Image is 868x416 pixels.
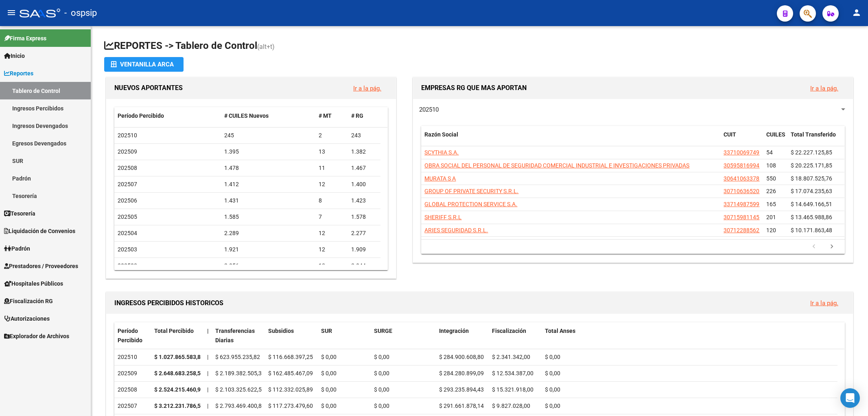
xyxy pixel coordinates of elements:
div: 1.423 [351,196,377,205]
span: 202509 [118,148,137,155]
span: (alt+t) [257,43,275,51]
span: 120 [766,227,776,233]
span: $ 17.074.235,63 [791,188,832,194]
span: Firma Express [4,34,46,43]
span: $ 112.332.025,89 [268,386,313,393]
datatable-header-cell: SUR [318,322,371,349]
div: Ventanilla ARCA [111,57,177,72]
datatable-header-cell: CUILES [763,126,787,153]
div: 243 [351,131,377,140]
strong: $ 3.212.231.786,56 [154,403,204,409]
span: $ 0,00 [545,403,560,409]
div: 1.921 [224,245,312,254]
span: ARIES SEGURIDAD S.R.L. [424,227,488,233]
div: 1.478 [224,163,312,173]
span: $ 162.485.467,09 [268,370,313,376]
span: $ 284.280.899,09 [439,370,484,376]
span: 30712288562 [724,227,759,233]
div: 1.400 [351,180,377,189]
datatable-header-cell: | [204,322,212,349]
span: $ 0,00 [545,370,560,376]
span: - ospsip [64,4,97,22]
span: 202507 [118,181,137,187]
datatable-header-cell: Período Percibido [114,107,221,125]
a: go to next page [824,242,840,251]
div: 11 [319,163,345,173]
datatable-header-cell: Total Transferido [787,126,844,153]
datatable-header-cell: Subsidios [265,322,318,349]
strong: $ 2.524.215.460,91 [154,386,204,393]
span: # RG [351,112,363,119]
datatable-header-cell: # RG [348,107,380,125]
div: 245 [224,131,312,140]
div: 7 [319,212,345,222]
span: 108 [766,162,776,169]
strong: $ 1.027.865.583,87 [154,354,204,360]
div: 1.585 [224,212,312,222]
button: Ventanilla ARCA [104,57,184,72]
span: Subsidios [268,328,294,334]
div: 2.289 [224,229,312,238]
div: 2 [319,131,345,140]
mat-icon: person [852,8,861,18]
span: Tesorería [4,209,35,218]
div: 8 [319,196,345,205]
span: 201 [766,214,776,220]
span: OBRA SOCIAL DEL PERSONAL DE SEGURIDAD COMERCIAL INDUSTRIAL E INVESTIGACIONES PRIVADAS [424,162,689,169]
span: INGRESOS PERCIBIDOS HISTORICOS [114,299,223,307]
a: Ir a la pág. [810,85,838,92]
span: GROUP OF PRIVATE SECURITY S.R.L. [424,188,518,194]
span: Inicio [4,51,25,60]
span: GLOBAL PROTECTION SERVICE S.A. [424,201,517,207]
datatable-header-cell: Integración [436,322,489,349]
span: 202505 [118,214,137,220]
span: 202503 [118,246,137,253]
button: Ir a la pág. [804,81,845,96]
span: Integración [439,328,469,334]
span: SCYTHIA S.A. [424,149,459,156]
span: Hospitales Públicos [4,279,63,288]
span: | [207,328,209,334]
button: Ir a la pág. [804,295,845,310]
span: 202504 [118,230,137,236]
span: $ 14.649.166,51 [791,201,832,207]
div: 1.412 [224,180,312,189]
span: $ 18.807.525,76 [791,175,832,182]
span: 550 [766,175,776,182]
span: $ 0,00 [545,354,560,360]
span: $ 2.793.469.400,82 [215,403,265,409]
span: MURATA S A [424,175,456,182]
span: EMPRESAS RG QUE MAS APORTAN [421,84,527,92]
span: $ 0,00 [374,370,389,376]
div: 1.467 [351,163,377,173]
span: | [207,370,208,376]
span: SHERIFF S.R.L [424,214,461,220]
div: 2.056 [224,261,312,271]
span: # MT [319,112,332,119]
span: 33710069749 [724,149,759,156]
span: 30641063378 [724,175,759,182]
div: 202509 [118,369,148,378]
span: $ 12.534.387,00 [492,370,533,376]
span: 54 [766,149,773,156]
span: $ 116.668.397,25 [268,354,313,360]
span: $ 0,00 [374,386,389,393]
span: | [207,354,208,360]
a: Ir a la pág. [353,85,381,92]
div: 202507 [118,401,148,411]
a: go to previous page [806,242,822,251]
span: Padrón [4,244,30,253]
span: 30595816994 [724,162,759,169]
span: 202506 [118,197,137,204]
div: 2.044 [351,261,377,271]
div: 2.277 [351,229,377,238]
span: $ 2.103.325.622,59 [215,386,265,393]
span: $ 22.227.125,85 [791,149,832,156]
span: Reportes [4,69,33,78]
span: 30715981145 [724,214,759,220]
datatable-header-cell: Transferencias Diarias [212,322,265,349]
div: 202508 [118,385,148,394]
span: # CUILES Nuevos [224,112,269,119]
span: $ 2.189.382.505,33 [215,370,265,376]
span: 202510 [419,106,439,113]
